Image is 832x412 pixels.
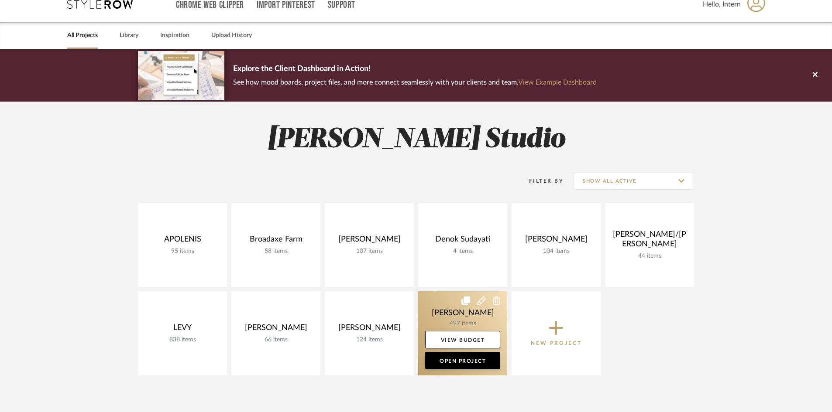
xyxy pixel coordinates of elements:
[138,51,224,99] img: d5d033c5-7b12-40c2-a960-1ecee1989c38.png
[145,336,220,344] div: 838 items
[332,336,407,344] div: 124 items
[332,235,407,248] div: [PERSON_NAME]
[612,230,687,252] div: [PERSON_NAME]/[PERSON_NAME]
[67,30,98,41] a: All Projects
[120,30,138,41] a: Library
[233,62,597,76] p: Explore the Client Dashboard in Action!
[332,323,407,336] div: [PERSON_NAME]
[102,123,730,156] h2: [PERSON_NAME] Studio
[425,352,500,369] a: Open Project
[145,323,220,336] div: LEVY
[518,177,564,185] div: Filter By
[238,248,313,255] div: 58 items
[145,248,220,255] div: 95 items
[425,235,500,248] div: Denok Sudayati
[160,30,189,41] a: Inspiration
[211,30,252,41] a: Upload History
[519,248,594,255] div: 104 items
[145,235,220,248] div: APOLENIS
[512,291,601,375] button: New Project
[518,79,597,86] a: View Example Dashboard
[257,1,315,9] a: Import Pinterest
[332,248,407,255] div: 107 items
[519,235,594,248] div: [PERSON_NAME]
[612,252,687,260] div: 44 items
[233,76,597,89] p: See how mood boards, project files, and more connect seamlessly with your clients and team.
[238,323,313,336] div: [PERSON_NAME]
[176,1,244,9] a: Chrome Web Clipper
[328,1,355,9] a: Support
[238,235,313,248] div: Broadaxe Farm
[425,331,500,348] a: View Budget
[531,339,582,347] p: New Project
[425,248,500,255] div: 4 items
[238,336,313,344] div: 66 items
